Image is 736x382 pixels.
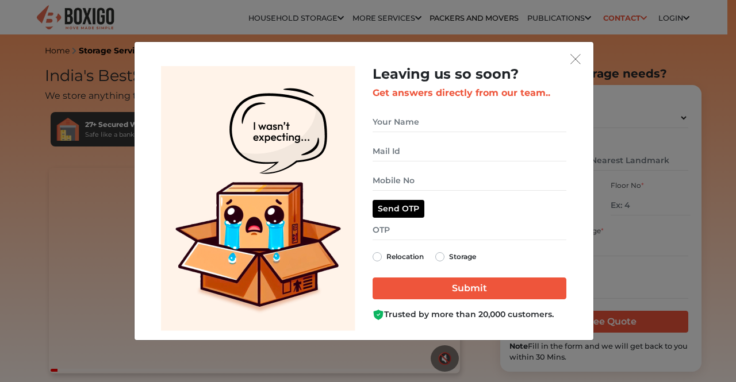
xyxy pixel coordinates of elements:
label: Storage [449,250,476,264]
button: Send OTP [373,200,424,218]
img: exit [570,54,581,64]
input: Mobile No [373,171,566,191]
label: Relocation [386,250,424,264]
input: OTP [373,220,566,240]
img: Boxigo Customer Shield [373,309,384,321]
input: Mail Id [373,141,566,161]
input: Your Name [373,112,566,132]
input: Submit [373,277,566,299]
div: Trusted by more than 20,000 customers. [373,308,566,321]
h2: Leaving us so soon? [373,66,566,83]
h3: Get answers directly from our team.. [373,87,566,98]
img: Lead Welcome Image [161,66,355,331]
